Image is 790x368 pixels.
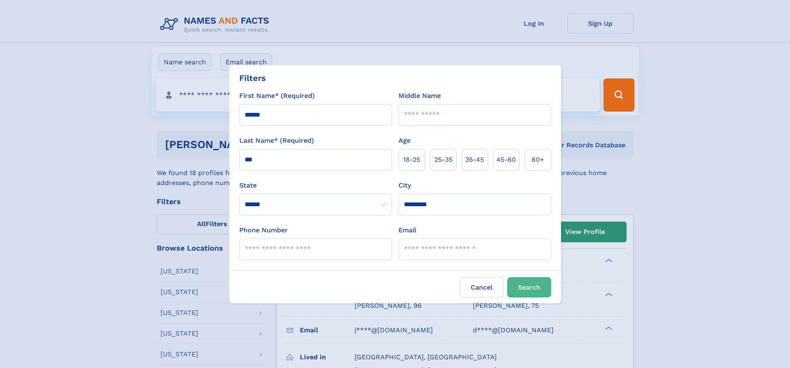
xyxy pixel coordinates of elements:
[403,155,420,165] span: 18‑25
[532,155,544,165] span: 60+
[239,72,266,84] div: Filters
[399,136,411,146] label: Age
[399,180,411,190] label: City
[399,91,441,101] label: Middle Name
[239,180,392,190] label: State
[239,136,314,146] label: Last Name* (Required)
[239,225,288,235] label: Phone Number
[399,225,416,235] label: Email
[465,155,484,165] span: 35‑45
[434,155,452,165] span: 25‑35
[507,277,551,297] button: Search
[496,155,516,165] span: 45‑60
[239,91,315,101] label: First Name* (Required)
[460,277,504,297] label: Cancel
